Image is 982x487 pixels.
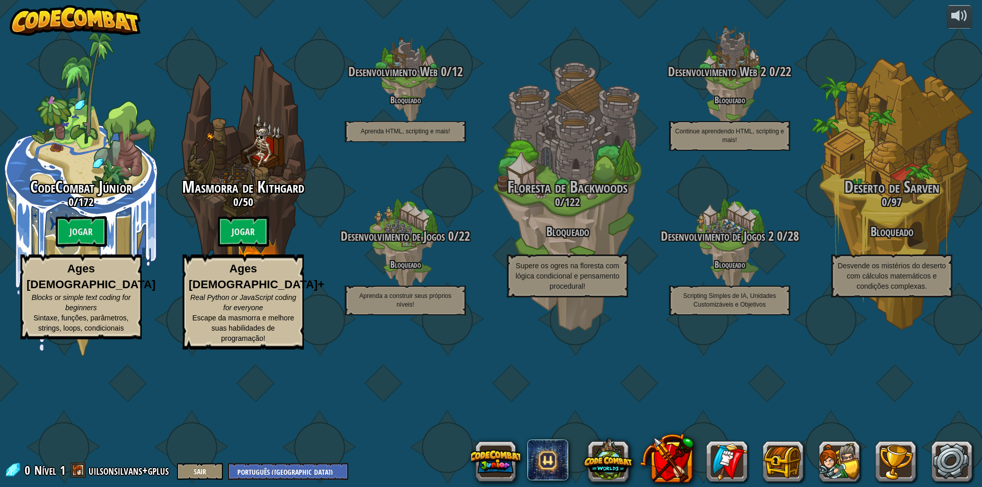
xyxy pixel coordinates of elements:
span: Sintaxe, funções, parâmetros, strings, loops, condicionais [34,314,129,332]
span: 50 [243,194,253,210]
span: 97 [891,194,902,210]
span: Continue aprendendo HTML, scripting e mais! [675,128,784,144]
span: 22 [780,63,791,80]
h3: / [649,65,811,79]
span: Deserto de Sarven [844,176,940,198]
h3: / [649,229,811,243]
span: Real Python or JavaScript coding for everyone [190,293,296,312]
h3: / [486,196,649,208]
span: Scripting Simples de IA, Unidades Customizáveis e Objetivos [683,292,776,308]
button: Ajuste o volume [947,5,972,29]
span: Aprenda HTML, scripting e mais! [361,128,450,135]
span: 172 [78,194,94,210]
span: 0 [69,194,74,210]
h4: Bloqueado [649,260,811,269]
span: Desenvolvimento Web [348,63,438,80]
span: Desvende os mistérios do deserto com cálculos matemáticos e condições complexas. [838,262,946,290]
span: 0 [438,63,447,80]
h3: / [162,196,324,208]
strong: Ages [DEMOGRAPHIC_DATA]+ [189,262,324,291]
span: 0 [555,194,560,210]
btn: Jogar [56,216,107,247]
span: CodeCombat Júnior [30,176,132,198]
span: Desenvolvimento de Jogos 2 [661,227,774,245]
span: 28 [788,227,799,245]
span: Floresta de Backwoods [507,176,628,198]
span: Escape da masmorra e melhore suas habilidades de programação! [192,314,294,342]
span: Supere os ogres na floresta com lógica condicional e pensamento procedural! [516,262,619,290]
span: 0 [445,227,454,245]
span: 22 [459,227,470,245]
strong: Ages [DEMOGRAPHIC_DATA] [27,262,155,291]
img: CodeCombat - Learn how to code by playing a game [10,5,141,36]
div: Complete previous world to unlock [162,32,324,356]
btn: Jogar [218,216,269,247]
span: Nível [34,462,56,479]
span: 0 [25,462,33,478]
h3: / [811,196,973,208]
h4: Bloqueado [324,260,486,269]
h3: Bloqueado [486,225,649,239]
span: 0 [882,194,887,210]
span: 0 [233,194,238,210]
span: 0 [766,63,775,80]
span: Desenvolvimento de Jogos [341,227,445,245]
a: uilsonsilvans+gplus [88,462,172,478]
span: Aprenda a construir seus próprios níveis! [359,292,451,308]
h4: Bloqueado [324,95,486,105]
h3: Bloqueado [811,225,973,239]
span: Blocks or simple text coding for beginners [32,293,131,312]
h4: Bloqueado [649,95,811,105]
h3: / [324,229,486,243]
span: 0 [774,227,783,245]
button: Sair [177,463,223,480]
span: 1 [60,462,65,478]
span: Masmorra de Kithgard [182,176,304,198]
span: 122 [565,194,580,210]
span: 12 [452,63,463,80]
span: Desenvolvimento Web 2 [668,63,766,80]
h3: / [324,65,486,79]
